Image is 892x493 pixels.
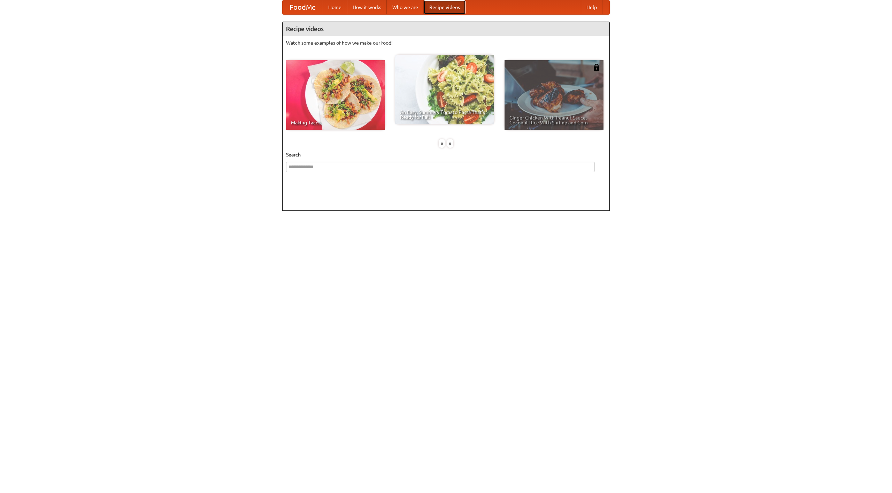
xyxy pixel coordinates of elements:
h5: Search [286,151,606,158]
span: An Easy, Summery Tomato Pasta That's Ready for Fall [400,110,489,120]
a: Who we are [387,0,424,14]
a: An Easy, Summery Tomato Pasta That's Ready for Fall [395,55,494,124]
a: Help [581,0,602,14]
a: How it works [347,0,387,14]
div: « [439,139,445,148]
div: » [447,139,453,148]
a: Making Tacos [286,60,385,130]
span: Making Tacos [291,120,380,125]
p: Watch some examples of how we make our food! [286,39,606,46]
img: 483408.png [593,64,600,71]
a: FoodMe [283,0,323,14]
a: Home [323,0,347,14]
h4: Recipe videos [283,22,609,36]
a: Recipe videos [424,0,466,14]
